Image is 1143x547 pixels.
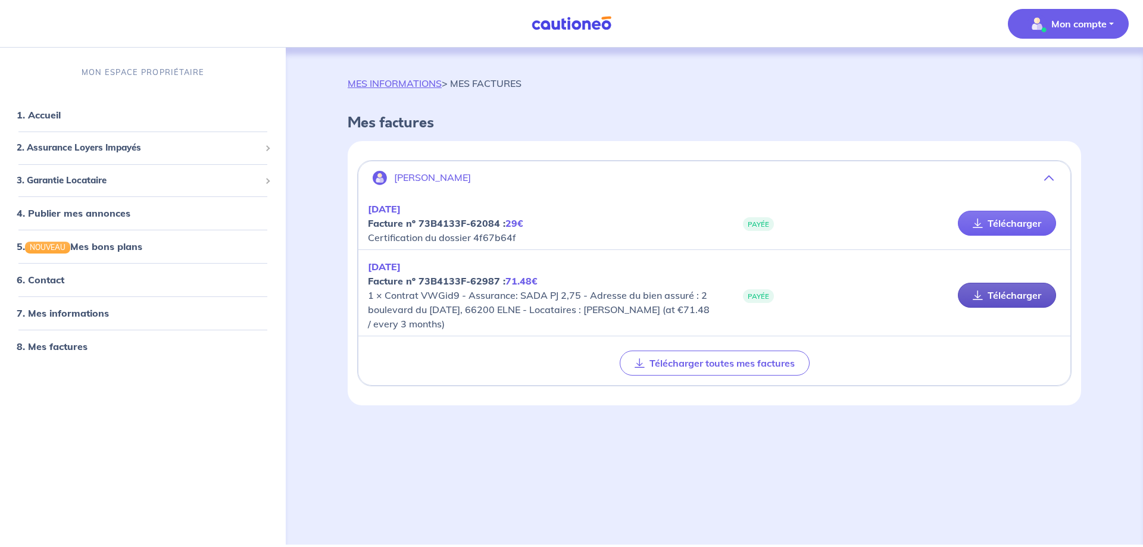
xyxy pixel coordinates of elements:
[17,340,88,352] a: 8. Mes factures
[1051,17,1107,31] p: Mon compte
[5,103,281,127] div: 1. Accueil
[368,202,714,245] p: Certification du dossier 4f67b64f
[505,217,523,229] em: 29€
[1008,9,1129,39] button: illu_account_valid_menu.svgMon compte
[17,174,260,187] span: 3. Garantie Locataire
[505,275,538,287] em: 71.48€
[5,201,281,225] div: 4. Publier mes annonces
[17,274,64,286] a: 6. Contact
[527,16,616,31] img: Cautioneo
[17,240,142,252] a: 5.NOUVEAUMes bons plans
[368,203,401,215] em: [DATE]
[348,114,1081,132] h4: Mes factures
[5,235,281,258] div: 5.NOUVEAUMes bons plans
[373,171,387,185] img: illu_account.svg
[958,283,1056,308] a: Télécharger
[958,211,1056,236] a: Télécharger
[5,268,281,292] div: 6. Contact
[368,261,401,273] em: [DATE]
[368,275,538,287] strong: Facture nº 73B4133F-62987 :
[17,207,130,219] a: 4. Publier mes annonces
[5,301,281,325] div: 7. Mes informations
[82,67,204,78] p: MON ESPACE PROPRIÉTAIRE
[17,141,260,155] span: 2. Assurance Loyers Impayés
[394,172,471,183] p: [PERSON_NAME]
[358,164,1070,192] button: [PERSON_NAME]
[5,335,281,358] div: 8. Mes factures
[368,260,714,331] p: 1 × Contrat VWGid9 - Assurance: SADA PJ 2,75 - Adresse du bien assuré : 2 boulevard du [DATE], 66...
[743,289,774,303] span: PAYÉE
[5,169,281,192] div: 3. Garantie Locataire
[620,351,810,376] button: Télécharger toutes mes factures
[17,307,109,319] a: 7. Mes informations
[1028,14,1047,33] img: illu_account_valid_menu.svg
[348,77,442,89] a: MES INFORMATIONS
[368,217,523,229] strong: Facture nº 73B4133F-62084 :
[17,109,61,121] a: 1. Accueil
[743,217,774,231] span: PAYÉE
[348,76,521,90] p: > MES FACTURES
[5,136,281,160] div: 2. Assurance Loyers Impayés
